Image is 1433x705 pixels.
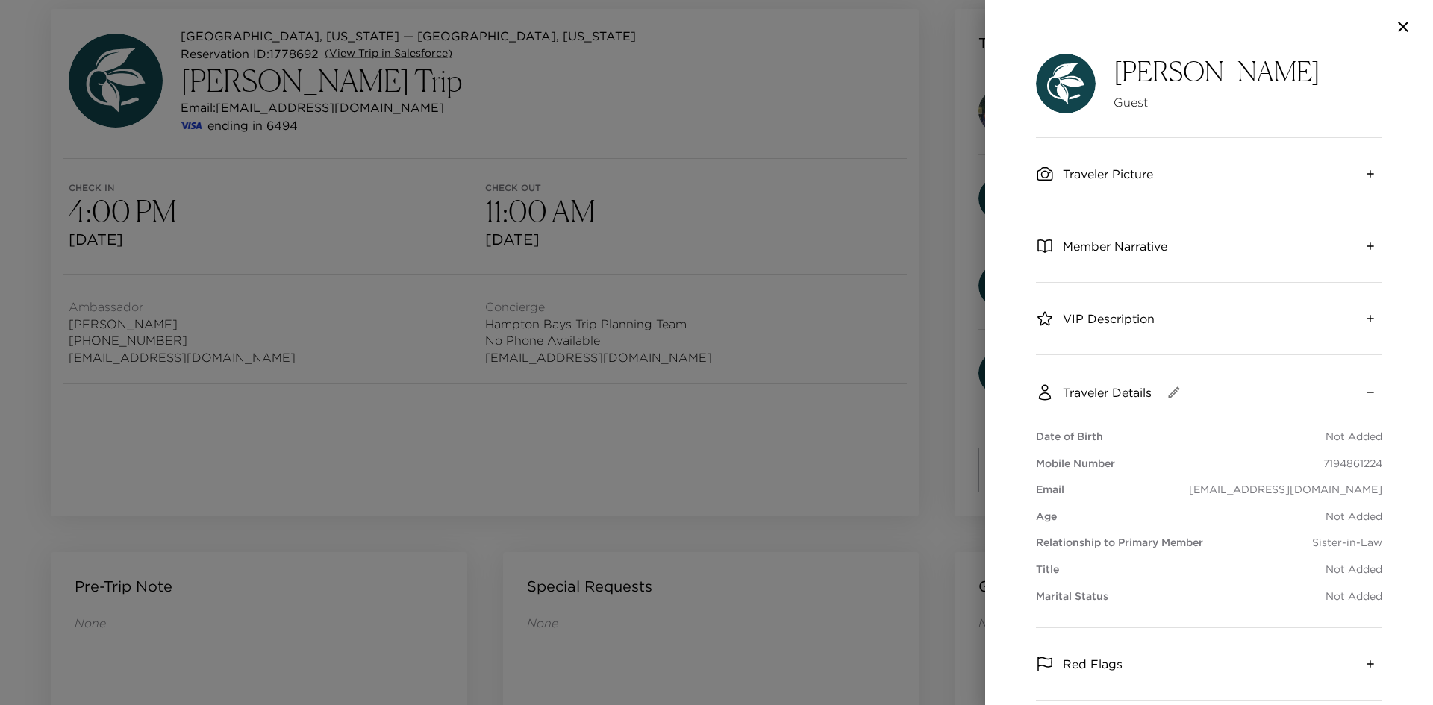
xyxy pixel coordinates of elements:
button: expand [1358,234,1382,258]
p: Title [1036,563,1059,577]
p: Age [1036,510,1057,524]
p: Date of Birth [1036,430,1103,445]
button: expand [1358,652,1382,676]
span: VIP Description [1063,310,1155,327]
p: 7194861224 [1323,457,1382,471]
p: Marital Status [1036,589,1108,604]
img: avatar.4afec266560d411620d96f9f038fe73f.svg [1036,54,1096,113]
button: expand [1358,307,1382,330]
p: Not Added [1326,510,1382,524]
p: Not Added [1326,589,1382,604]
span: Traveler Picture [1063,166,1153,182]
button: collapse [1358,380,1382,404]
h4: [PERSON_NAME] [1114,56,1320,88]
p: Not Added [1326,430,1382,445]
span: Traveler Details [1063,384,1152,401]
button: expand [1358,162,1382,186]
p: Not Added [1326,563,1382,577]
p: Relationship to Primary Member [1036,536,1203,551]
span: Member Narrative [1063,238,1167,254]
p: Sister-in-Law [1312,536,1382,551]
p: Email [1036,483,1064,498]
p: [EMAIL_ADDRESS][DOMAIN_NAME] [1189,483,1382,498]
p: Mobile Number [1036,457,1115,471]
span: Guest [1114,94,1320,110]
span: Red Flags [1063,656,1123,672]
